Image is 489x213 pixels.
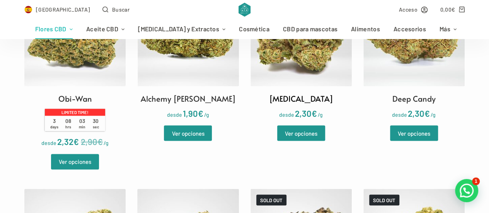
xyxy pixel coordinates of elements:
[277,125,325,141] a: Elige las opciones para “Amnesia”
[204,111,209,118] span: /g
[318,111,323,118] span: /g
[89,118,103,129] span: 30
[164,125,212,141] a: Elige las opciones para “Alchemy Berry”
[24,5,90,14] a: Select Country
[41,139,56,146] span: desde
[256,194,286,205] span: SOLD OUT
[61,118,75,129] span: 08
[79,124,85,129] span: min
[276,20,344,39] a: CBD para mascotas
[81,136,103,146] bdi: 2,90
[279,111,294,118] span: desde
[131,20,232,39] a: [MEDICAL_DATA] y Extractos
[93,124,99,129] span: sec
[312,108,317,118] span: €
[73,136,79,146] span: €
[97,136,103,146] span: €
[112,5,129,14] span: Buscar
[79,20,131,39] a: Aceite CBD
[433,20,463,39] a: Más
[392,111,407,118] span: desde
[295,108,317,118] bdi: 2,30
[183,108,203,118] bdi: 1,90
[424,108,430,118] span: €
[58,92,92,104] h2: Obi-Wan
[452,6,455,13] span: €
[167,111,182,118] span: desde
[36,5,90,14] span: [GEOGRAPHIC_DATA]
[408,108,430,118] bdi: 2,30
[50,124,58,129] span: days
[399,5,428,14] a: Acceso
[387,20,433,39] a: Accesorios
[65,124,71,129] span: hrs
[45,109,105,116] p: Limited time!
[104,139,109,146] span: /g
[198,108,203,118] span: €
[28,20,461,39] nav: Menú de cabecera
[75,118,89,129] span: 03
[392,92,436,104] h2: Deep Candy
[28,20,79,39] a: Flores CBD
[57,136,79,146] bdi: 2,32
[102,5,129,14] button: Abrir formulario de búsqueda
[399,5,417,14] span: Acceso
[239,3,250,17] img: CBD Alchemy
[390,125,438,141] a: Elige las opciones para “Deep Candy”
[431,111,436,118] span: /g
[140,92,235,104] h2: Alchemy [PERSON_NAME]
[48,118,61,129] span: 3
[232,20,276,39] a: Cosmética
[24,6,32,14] img: ES Flag
[344,20,387,39] a: Alimentos
[440,5,464,14] a: Carro de compra
[51,154,99,169] a: Elige las opciones para “Obi-Wan”
[369,194,399,205] span: SOLD OUT
[440,6,455,13] bdi: 0,00
[269,92,333,104] h2: [MEDICAL_DATA]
